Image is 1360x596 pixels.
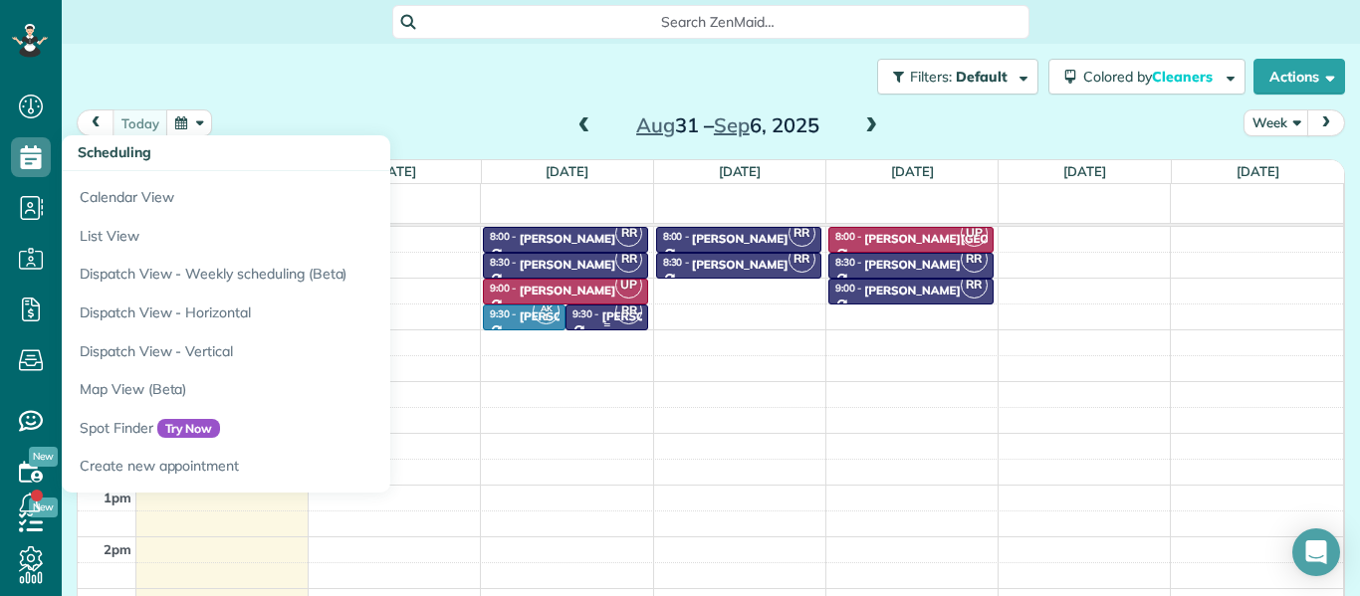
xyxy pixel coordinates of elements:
[62,447,560,493] a: Create new appointment
[1292,528,1340,576] div: Open Intercom Messenger
[62,171,560,217] a: Calendar View
[520,232,616,246] div: [PERSON_NAME]
[602,309,699,323] div: [PERSON_NAME]
[62,255,560,294] a: Dispatch View - Weekly scheduling (Beta)
[104,490,131,505] span: 1pm
[789,246,815,273] span: RR
[692,232,789,246] div: [PERSON_NAME]
[910,68,952,86] span: Filters:
[956,68,1009,86] span: Default
[77,109,114,136] button: prev
[636,112,675,137] span: Aug
[877,59,1038,95] button: Filters: Default
[1152,68,1216,86] span: Cleaners
[603,114,852,136] h2: 31 – 6, 2025
[520,258,616,272] div: [PERSON_NAME]
[867,59,1038,95] a: Filters: Default
[62,409,560,448] a: Spot FinderTry Now
[104,541,131,557] span: 2pm
[961,220,988,247] span: UP
[692,258,789,272] div: [PERSON_NAME]
[1063,163,1106,179] a: [DATE]
[1237,163,1279,179] a: [DATE]
[62,332,560,371] a: Dispatch View - Vertical
[615,220,642,247] span: RR
[78,143,151,161] span: Scheduling
[62,217,560,256] a: List View
[62,370,560,409] a: Map View (Beta)
[113,109,168,136] button: today
[961,272,988,298] span: RR
[719,163,762,179] a: [DATE]
[961,246,988,273] span: RR
[520,284,616,298] div: [PERSON_NAME]
[864,258,961,272] div: [PERSON_NAME]
[1244,109,1309,136] button: Week
[157,419,221,439] span: Try Now
[373,163,416,179] a: [DATE]
[534,308,559,327] small: 1
[615,272,642,298] span: UP
[520,309,616,323] div: [PERSON_NAME]
[1083,68,1220,86] span: Colored by
[615,298,642,324] span: RR
[615,246,642,273] span: RR
[62,294,560,332] a: Dispatch View - Horizontal
[546,163,588,179] a: [DATE]
[1307,109,1345,136] button: next
[891,163,934,179] a: [DATE]
[864,232,1181,246] div: [PERSON_NAME][GEOGRAPHIC_DATA][MEDICAL_DATA]
[714,112,750,137] span: Sep
[1048,59,1246,95] button: Colored byCleaners
[1253,59,1345,95] button: Actions
[789,220,815,247] span: RR
[29,447,58,467] span: New
[864,284,961,298] div: [PERSON_NAME]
